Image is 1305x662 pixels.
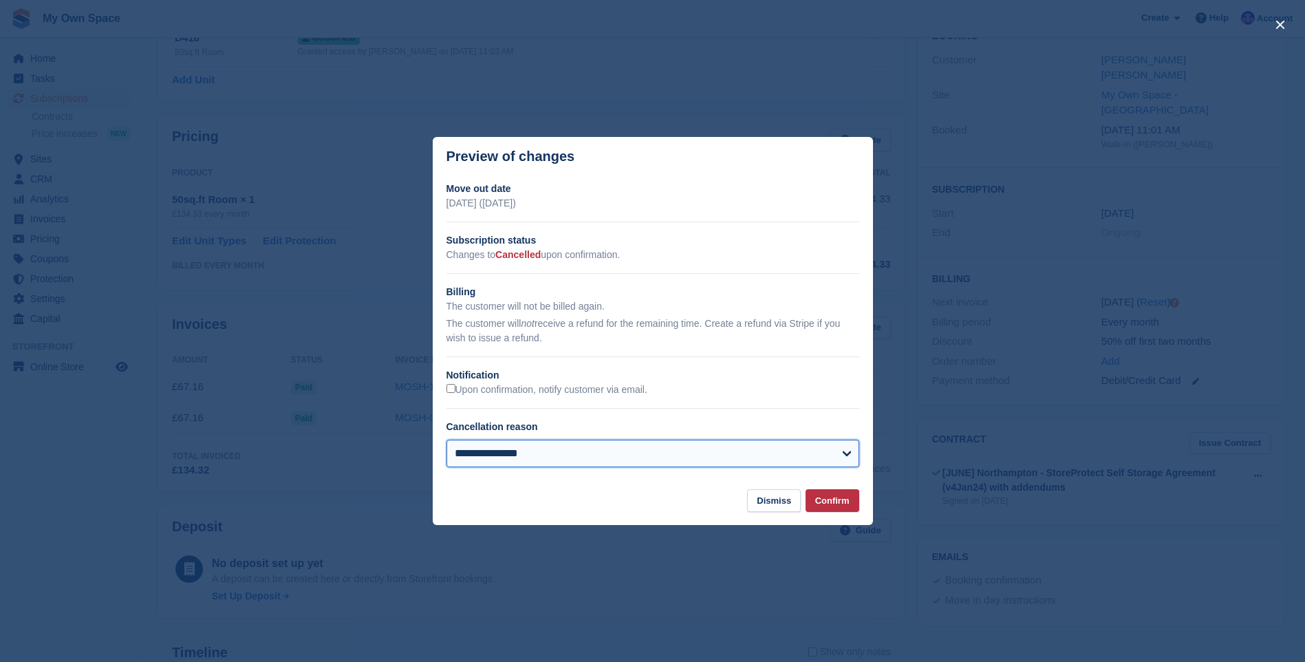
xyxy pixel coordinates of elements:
[446,384,455,393] input: Upon confirmation, notify customer via email.
[446,182,859,196] h2: Move out date
[495,249,541,260] span: Cancelled
[1269,14,1291,36] button: close
[446,299,859,314] p: The customer will not be billed again.
[747,489,801,512] button: Dismiss
[806,489,859,512] button: Confirm
[446,233,859,248] h2: Subscription status
[446,317,859,345] p: The customer will receive a refund for the remaining time. Create a refund via Stripe if you wish...
[446,285,859,299] h2: Billing
[446,248,859,262] p: Changes to upon confirmation.
[446,149,575,164] p: Preview of changes
[521,318,534,329] em: not
[446,384,647,396] label: Upon confirmation, notify customer via email.
[446,421,538,432] label: Cancellation reason
[446,368,859,383] h2: Notification
[446,196,859,211] p: [DATE] ([DATE])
